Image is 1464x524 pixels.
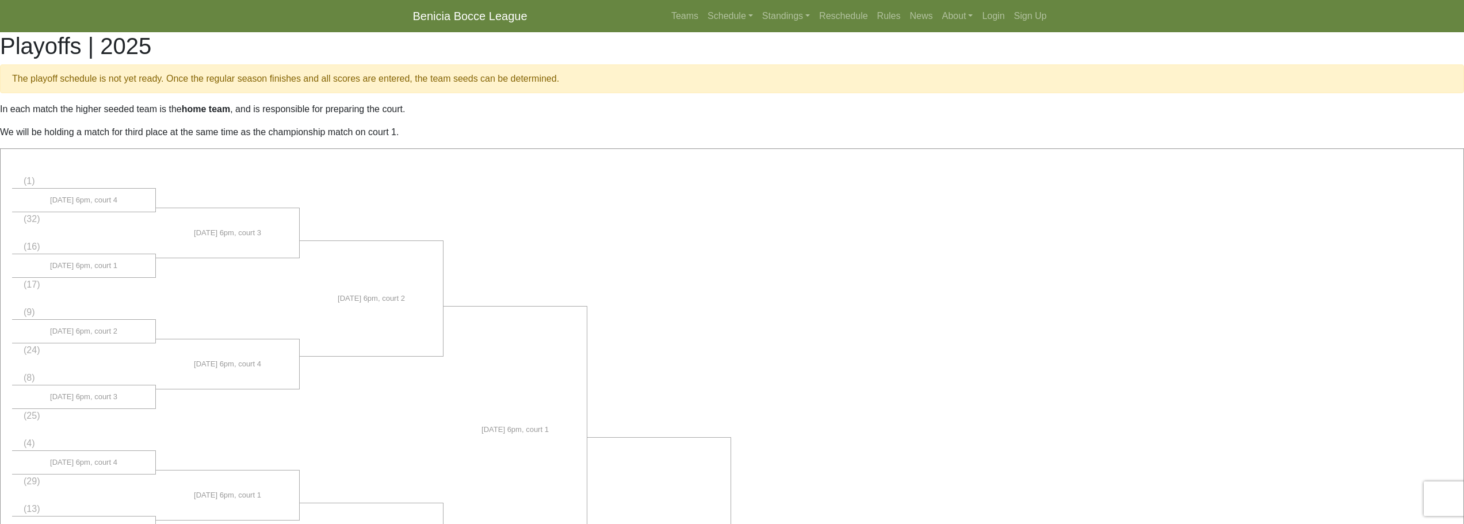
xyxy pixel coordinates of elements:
span: [DATE] 6pm, court 1 [194,489,261,501]
a: Teams [667,5,703,28]
a: Login [977,5,1009,28]
span: (25) [24,411,40,420]
span: [DATE] 6pm, court 3 [50,391,117,403]
span: (1) [24,176,35,186]
a: Schedule [703,5,758,28]
a: About [938,5,978,28]
a: Benicia Bocce League [413,5,528,28]
a: Rules [873,5,905,28]
a: Standings [758,5,815,28]
span: [DATE] 6pm, court 3 [194,227,261,239]
span: [DATE] 6pm, court 4 [50,194,117,206]
a: Sign Up [1010,5,1052,28]
span: (17) [24,280,40,289]
span: [DATE] 6pm, court 2 [338,293,405,304]
a: Reschedule [815,5,873,28]
span: (29) [24,476,40,486]
span: (16) [24,242,40,251]
span: (24) [24,345,40,355]
span: [DATE] 6pm, court 2 [50,326,117,337]
span: (9) [24,307,35,317]
span: (13) [24,504,40,514]
span: (8) [24,373,35,383]
span: [DATE] 6pm, court 4 [50,457,117,468]
span: (4) [24,438,35,448]
span: (32) [24,214,40,224]
span: [DATE] 6pm, court 1 [50,260,117,271]
span: [DATE] 6pm, court 4 [194,358,261,370]
a: News [905,5,938,28]
span: [DATE] 6pm, court 1 [481,424,549,435]
strong: home team [182,104,230,114]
